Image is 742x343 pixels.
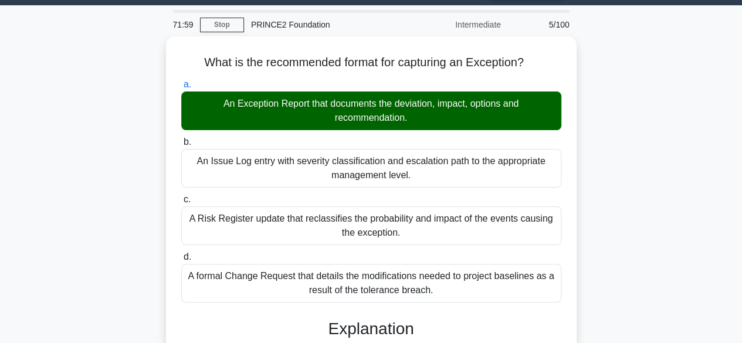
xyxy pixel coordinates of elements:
span: c. [184,194,191,204]
span: b. [184,137,191,147]
span: d. [184,252,191,262]
div: An Issue Log entry with severity classification and escalation path to the appropriate management... [181,149,561,188]
div: 71:59 [166,13,200,36]
h5: What is the recommended format for capturing an Exception? [180,55,563,70]
div: Intermediate [405,13,508,36]
a: Stop [200,18,244,32]
div: A Risk Register update that reclassifies the probability and impact of the events causing the exc... [181,206,561,245]
div: 5/100 [508,13,577,36]
span: a. [184,79,191,89]
div: A formal Change Request that details the modifications needed to project baselines as a result of... [181,264,561,303]
h3: Explanation [188,319,554,339]
div: PRINCE2 Foundation [244,13,405,36]
div: An Exception Report that documents the deviation, impact, options and recommendation. [181,91,561,130]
